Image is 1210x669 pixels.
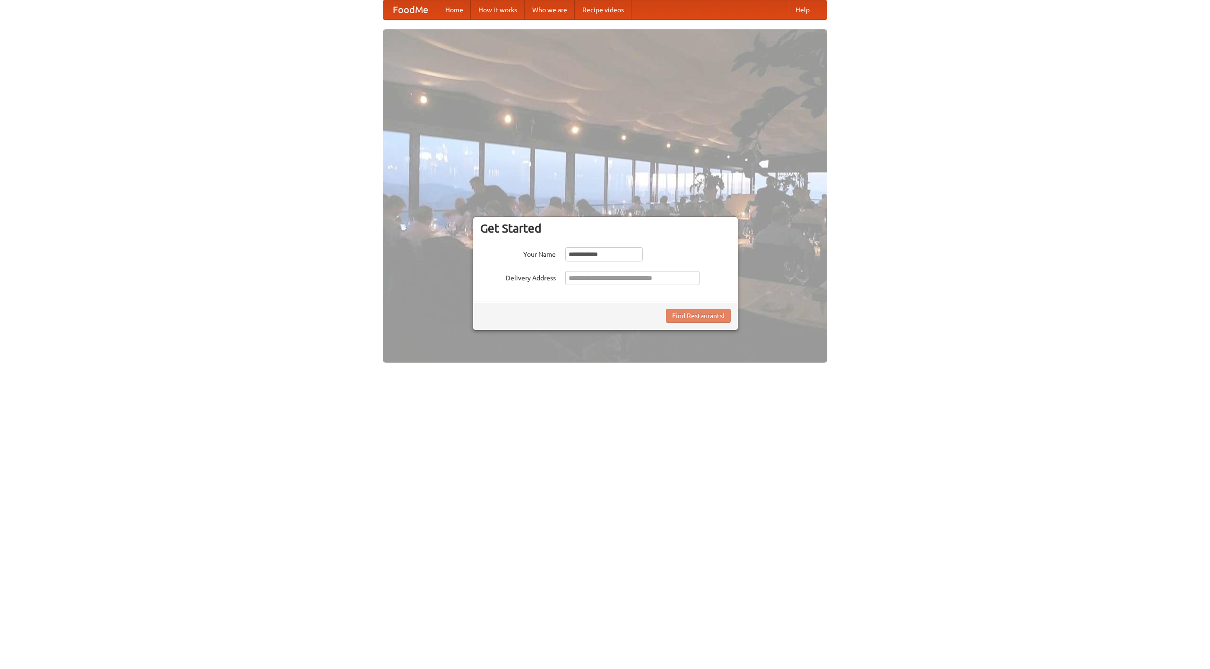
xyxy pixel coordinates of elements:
h3: Get Started [480,221,731,235]
button: Find Restaurants! [666,309,731,323]
label: Delivery Address [480,271,556,283]
label: Your Name [480,247,556,259]
a: Recipe videos [575,0,631,19]
a: Home [438,0,471,19]
a: FoodMe [383,0,438,19]
a: Who we are [525,0,575,19]
a: Help [788,0,817,19]
a: How it works [471,0,525,19]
